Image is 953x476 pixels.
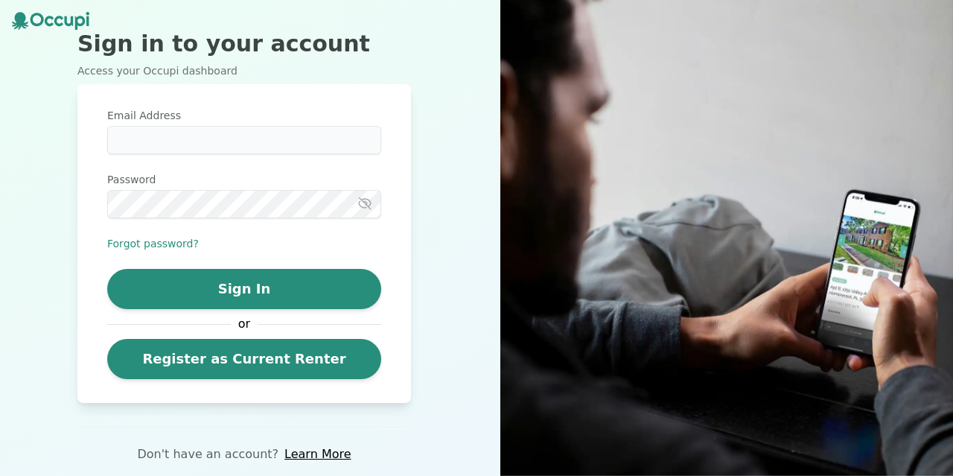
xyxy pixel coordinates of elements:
[231,315,258,333] span: or
[107,269,381,309] button: Sign In
[107,172,381,187] label: Password
[107,339,381,379] a: Register as Current Renter
[77,31,411,57] h2: Sign in to your account
[284,445,351,463] a: Learn More
[107,236,199,251] button: Forgot password?
[77,63,411,78] p: Access your Occupi dashboard
[137,445,278,463] p: Don't have an account?
[107,108,381,123] label: Email Address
